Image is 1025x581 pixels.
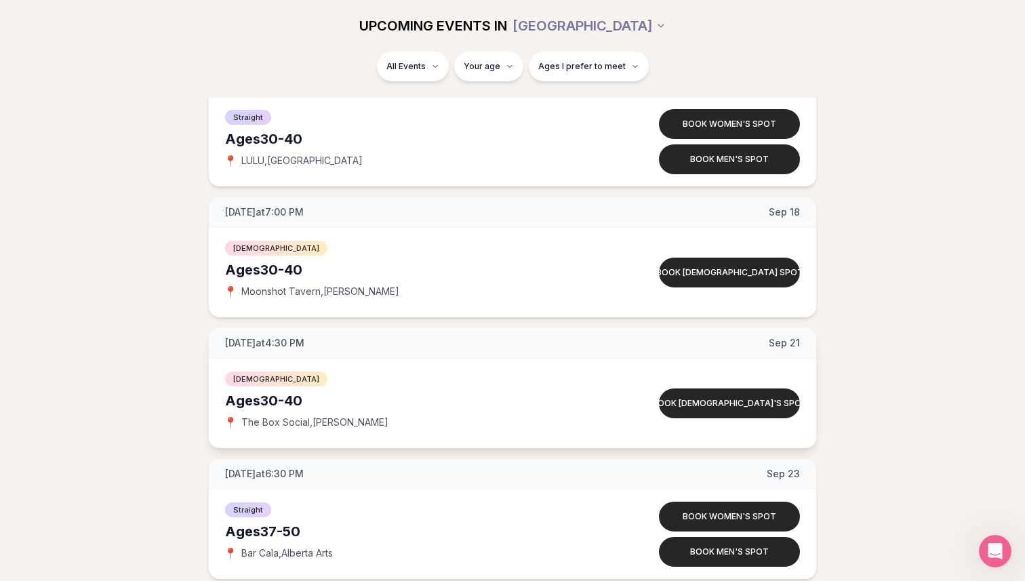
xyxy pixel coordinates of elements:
button: Book men's spot [659,144,800,174]
div: Ages 37-50 [225,522,607,541]
span: Bar Cala , Alberta Arts [241,546,333,560]
span: All Events [386,61,426,72]
span: Sep 18 [769,205,800,219]
span: 📍 [225,286,236,297]
span: UPCOMING EVENTS IN [359,16,507,35]
span: Straight [225,110,271,125]
button: Book men's spot [659,537,800,567]
span: Sep 21 [769,336,800,350]
span: [DEMOGRAPHIC_DATA] [225,241,327,256]
div: Ages 30-40 [225,129,607,148]
iframe: Intercom live chat [979,535,1011,567]
button: Book [DEMOGRAPHIC_DATA]'s spot [659,388,800,418]
span: 📍 [225,417,236,428]
span: 📍 [225,548,236,559]
span: Straight [225,502,271,517]
button: Book women's spot [659,502,800,532]
span: Moonshot Tavern , [PERSON_NAME] [241,285,399,298]
span: Sep 23 [767,467,800,481]
span: [DATE] at 7:00 PM [225,205,304,219]
span: The Box Social , [PERSON_NAME] [241,416,388,429]
button: Your age [454,52,523,81]
span: Ages I prefer to meet [538,61,626,72]
span: LULU , [GEOGRAPHIC_DATA] [241,154,363,167]
span: 📍 [225,155,236,166]
button: Book women's spot [659,109,800,139]
button: Ages I prefer to meet [529,52,649,81]
span: [DATE] at 4:30 PM [225,336,304,350]
span: [DATE] at 6:30 PM [225,467,304,481]
div: Ages 30-40 [225,391,607,410]
span: Your age [464,61,500,72]
button: All Events [377,52,449,81]
span: [DEMOGRAPHIC_DATA] [225,372,327,386]
button: Book [DEMOGRAPHIC_DATA] spot [659,258,800,287]
button: [GEOGRAPHIC_DATA] [512,11,666,41]
div: Ages 30-40 [225,260,607,279]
